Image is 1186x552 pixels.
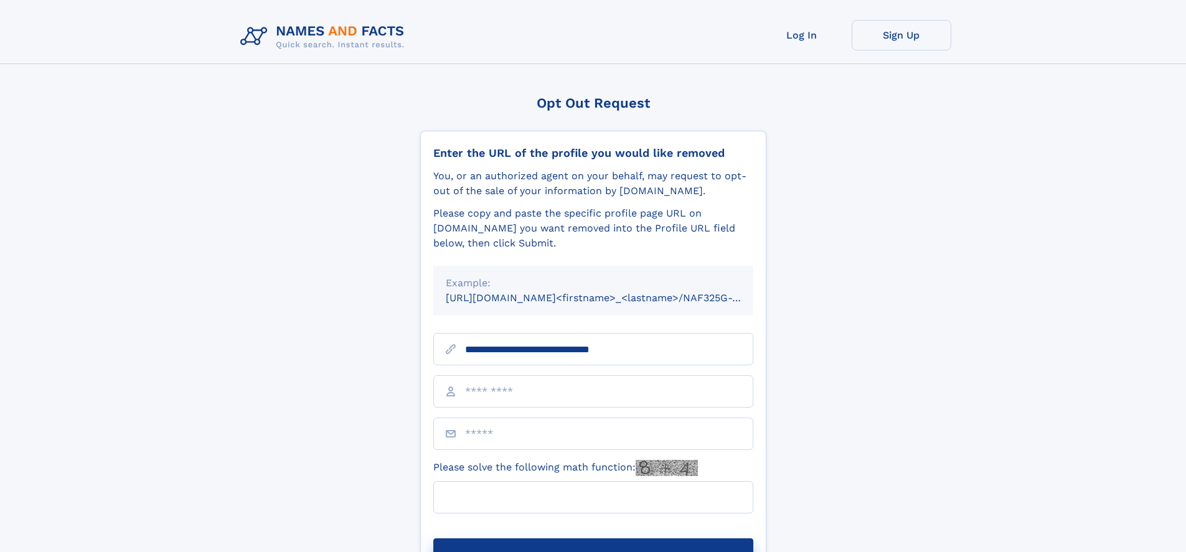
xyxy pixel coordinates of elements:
a: Log In [752,20,852,50]
div: You, or an authorized agent on your behalf, may request to opt-out of the sale of your informatio... [433,169,753,199]
img: Logo Names and Facts [235,20,415,54]
div: Example: [446,276,741,291]
div: Enter the URL of the profile you would like removed [433,146,753,160]
div: Opt Out Request [420,95,766,111]
div: Please copy and paste the specific profile page URL on [DOMAIN_NAME] you want removed into the Pr... [433,206,753,251]
a: Sign Up [852,20,951,50]
label: Please solve the following math function: [433,460,698,476]
small: [URL][DOMAIN_NAME]<firstname>_<lastname>/NAF325G-xxxxxxxx [446,292,777,304]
